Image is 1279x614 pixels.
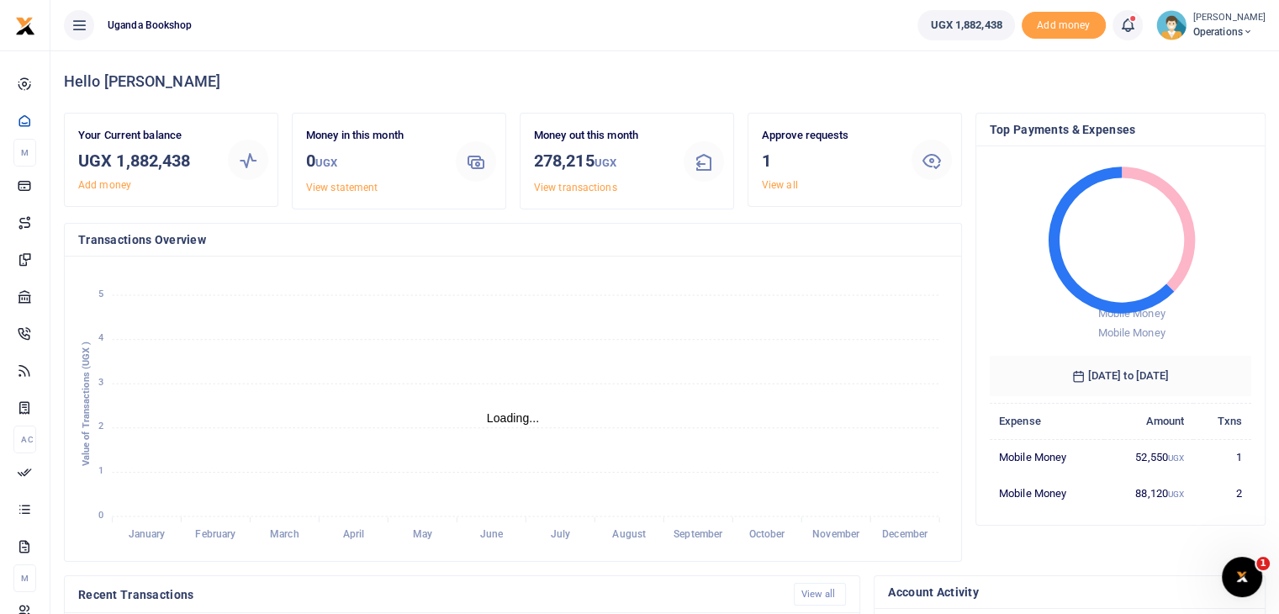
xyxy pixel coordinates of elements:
td: 1 [1193,439,1251,475]
li: M [13,564,36,592]
a: profile-user [PERSON_NAME] Operations [1156,10,1266,40]
a: View all [794,583,847,606]
th: Expense [990,403,1104,439]
a: View statement [306,182,378,193]
li: M [13,139,36,167]
tspan: September [674,528,723,540]
span: 1 [1256,557,1270,570]
small: UGX [595,156,616,169]
p: Money in this month [306,127,442,145]
h4: Hello [PERSON_NAME] [64,72,1266,91]
tspan: April [343,528,365,540]
span: Mobile Money [1097,326,1165,339]
span: Add money [1022,12,1106,40]
img: logo-small [15,16,35,36]
tspan: December [882,528,928,540]
tspan: February [195,528,235,540]
a: Add money [78,179,131,191]
h4: Top Payments & Expenses [990,120,1251,139]
h6: [DATE] to [DATE] [990,356,1251,396]
h3: 0 [306,148,442,176]
tspan: 1 [98,465,103,476]
h3: 278,215 [534,148,670,176]
tspan: 3 [98,377,103,388]
span: UGX 1,882,438 [930,17,1002,34]
p: Your Current balance [78,127,214,145]
small: [PERSON_NAME] [1193,11,1266,25]
p: Approve requests [762,127,898,145]
h4: Recent Transactions [78,585,780,604]
h4: Account Activity [888,583,1251,601]
tspan: October [749,528,786,540]
tspan: July [550,528,569,540]
tspan: 5 [98,288,103,299]
td: Mobile Money [990,475,1104,511]
td: 2 [1193,475,1251,511]
p: Money out this month [534,127,670,145]
small: UGX [315,156,337,169]
span: Uganda bookshop [101,18,199,33]
td: Mobile Money [990,439,1104,475]
span: Mobile Money [1097,307,1165,320]
th: Amount [1104,403,1194,439]
a: logo-small logo-large logo-large [15,19,35,31]
td: 52,550 [1104,439,1194,475]
a: View all [762,179,798,191]
tspan: 4 [98,332,103,343]
h3: UGX 1,882,438 [78,148,214,173]
tspan: May [413,528,432,540]
td: 88,120 [1104,475,1194,511]
h4: Transactions Overview [78,230,948,249]
tspan: January [129,528,166,540]
iframe: Intercom live chat [1222,557,1262,597]
tspan: March [270,528,299,540]
img: profile-user [1156,10,1187,40]
span: Operations [1193,24,1266,40]
li: Toup your wallet [1022,12,1106,40]
small: UGX [1168,490,1184,499]
h3: 1 [762,148,898,173]
a: Add money [1022,18,1106,30]
tspan: 0 [98,510,103,521]
tspan: 2 [98,421,103,432]
li: Wallet ballance [911,10,1021,40]
tspan: August [612,528,646,540]
tspan: June [480,528,504,540]
th: Txns [1193,403,1251,439]
tspan: November [812,528,860,540]
a: View transactions [534,182,617,193]
text: Loading... [487,411,540,425]
a: UGX 1,882,438 [917,10,1014,40]
text: Value of Transactions (UGX ) [81,341,92,467]
small: UGX [1168,453,1184,463]
li: Ac [13,426,36,453]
